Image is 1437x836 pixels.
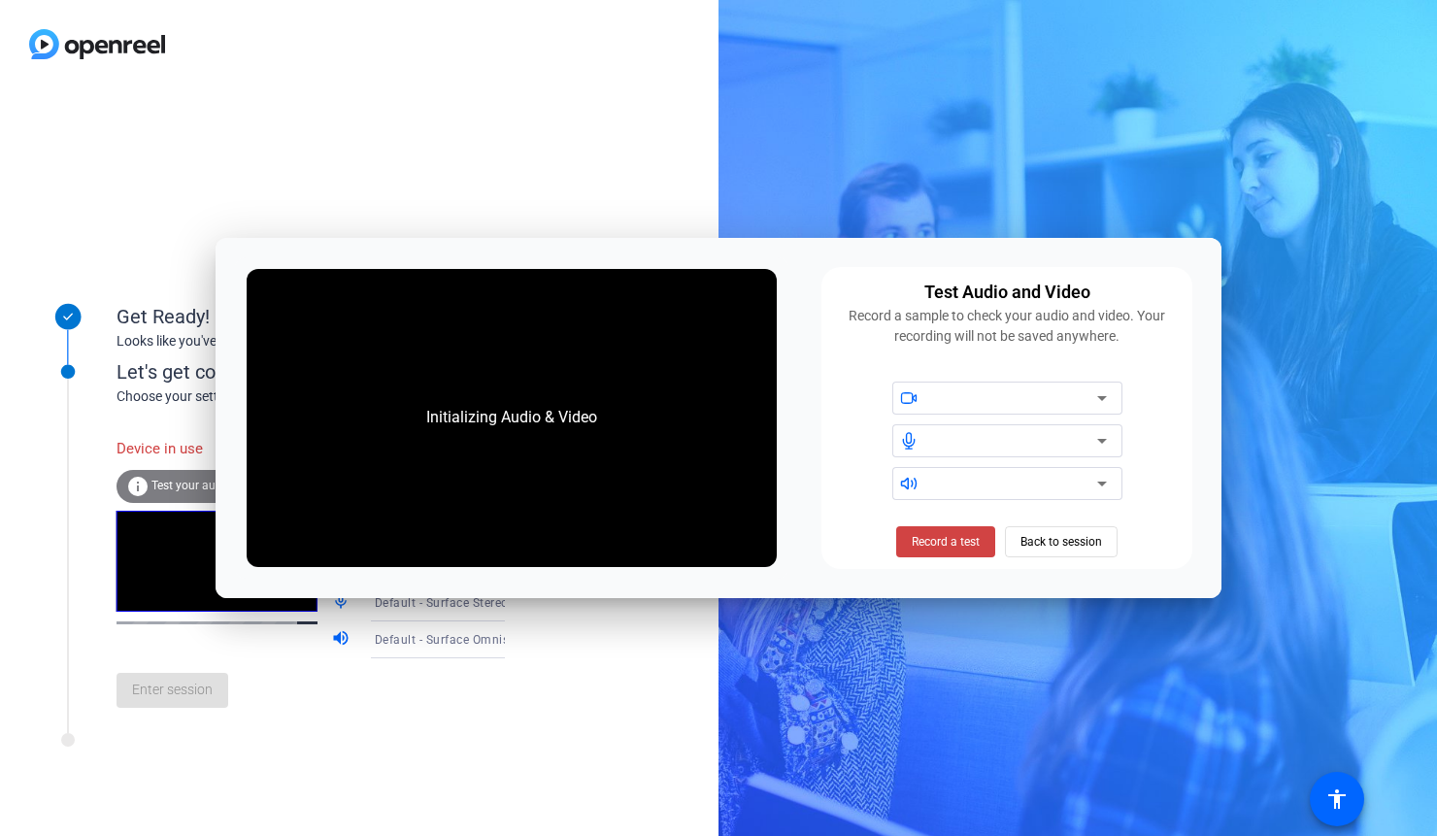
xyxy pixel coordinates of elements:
button: Record a test [896,526,995,557]
mat-icon: mic_none [331,591,354,615]
div: Looks like you've been invited to join [117,331,505,351]
mat-icon: accessibility [1325,787,1349,811]
span: Back to session [1020,523,1102,560]
span: Record a test [912,533,980,551]
div: Let's get connected. [117,357,545,386]
span: Default - Surface Stereo Microphones (Surface High Definition Audio) [375,594,767,610]
mat-icon: info [126,475,150,498]
span: Default - Surface Omnisonic Speakers (Surface High Definition Audio) [375,631,770,647]
div: Test Audio and Video [924,279,1090,306]
span: Test your audio and video [151,479,286,492]
div: Device in use [117,428,331,470]
div: Choose your settings [117,386,545,407]
button: Back to session [1005,526,1118,557]
mat-icon: volume_up [331,628,354,652]
div: Record a sample to check your audio and video. Your recording will not be saved anywhere. [833,306,1181,347]
div: Initializing Audio & Video [407,386,617,449]
div: Get Ready! [117,302,505,331]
